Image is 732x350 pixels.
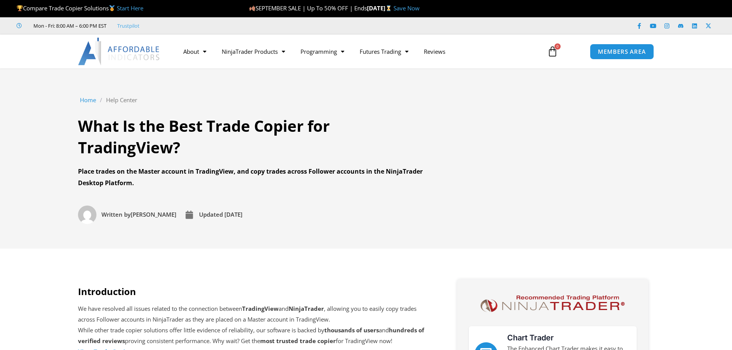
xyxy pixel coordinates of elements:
[78,285,136,298] strong: Introduction
[199,211,223,218] span: Updated
[249,4,367,12] span: SEPTEMBER SALE | Up To 50% OFF | Ends
[507,333,554,342] a: Chart Trader
[260,337,336,345] strong: most trusted trade copier
[598,49,646,55] span: MEMBERS AREA
[101,211,131,218] span: Written by
[214,43,293,60] a: NinjaTrader Products
[117,22,139,29] a: Trustpilot
[590,44,654,60] a: MEMBERS AREA
[242,305,279,312] strong: TradingView
[78,326,424,345] strong: hundreds of verified reviews
[78,38,161,65] img: LogoAI | Affordable Indicators – NinjaTrader
[293,43,352,60] a: Programming
[224,211,242,218] time: [DATE]
[80,95,96,106] a: Home
[109,5,115,11] img: 🥇
[249,5,255,11] img: 🍂
[100,95,102,106] span: /
[416,43,453,60] a: Reviews
[78,115,432,158] h1: What Is the Best Trade Copier for TradingView?
[386,5,392,11] img: ⌛
[17,4,143,12] span: Compare Trade Copier Solutions
[78,206,96,224] img: Picture of David Koehler
[117,4,143,12] a: Start Here
[176,43,538,60] nav: Menu
[106,95,137,106] a: Help Center
[100,209,176,220] span: [PERSON_NAME]
[477,293,628,315] img: NinjaTrader Logo | Affordable Indicators – NinjaTrader
[78,166,432,189] div: Place trades on the Master account in TradingView, and copy trades across Follower accounts in th...
[393,4,420,12] a: Save Now
[32,21,106,30] span: Mon - Fri: 8:00 AM – 6:00 PM EST
[554,43,561,50] span: 0
[17,5,23,11] img: 🏆
[324,326,379,334] strong: thousands of users
[367,4,393,12] strong: [DATE]
[536,40,569,63] a: 0
[289,305,324,312] strong: NinjaTrader
[352,43,416,60] a: Futures Trading
[176,43,214,60] a: About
